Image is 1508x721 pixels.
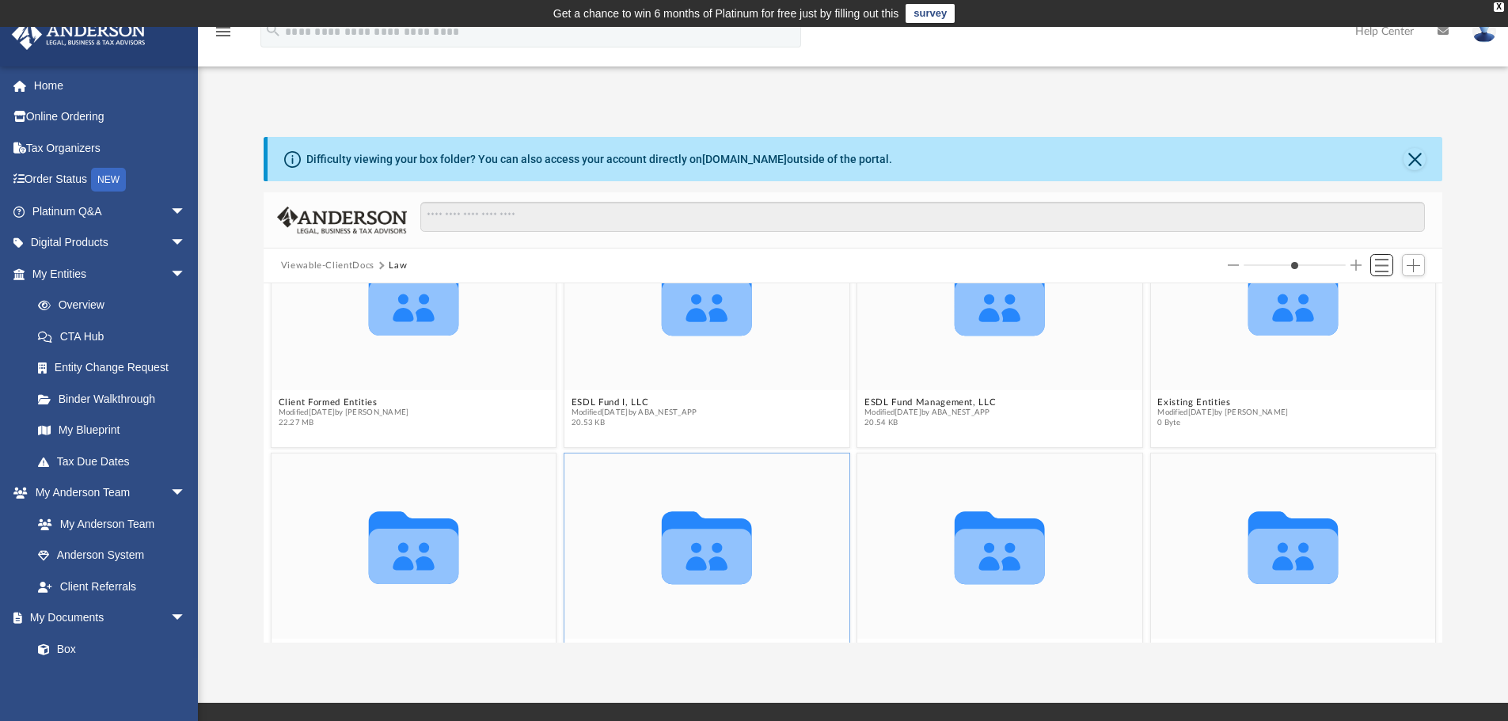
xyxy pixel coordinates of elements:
a: Box [22,633,194,665]
span: arrow_drop_down [170,477,202,510]
input: Search files and folders [420,202,1425,232]
i: menu [214,22,233,41]
button: Increase column size [1350,260,1362,271]
a: My Anderson Teamarrow_drop_down [11,477,202,509]
a: My Blueprint [22,415,202,446]
div: close [1494,2,1504,12]
a: Tax Due Dates [22,446,210,477]
button: Client Formed Entities [278,397,408,408]
a: My Entitiesarrow_drop_down [11,258,210,290]
img: Anderson Advisors Platinum Portal [7,19,150,50]
input: Column size [1244,260,1346,271]
a: [DOMAIN_NAME] [702,153,787,165]
a: Client Referrals [22,571,202,602]
button: ESDL Fund Management, LLC [864,397,996,408]
button: Law [389,259,407,273]
a: survey [906,4,955,23]
button: Viewable-ClientDocs [281,259,374,273]
span: arrow_drop_down [170,227,202,260]
span: Modified [DATE] by ABA_NEST_APP [864,408,996,418]
div: grid [264,283,1443,643]
span: arrow_drop_down [170,258,202,290]
a: Digital Productsarrow_drop_down [11,227,210,259]
span: arrow_drop_down [170,195,202,228]
div: Difficulty viewing your box folder? You can also access your account directly on outside of the p... [306,151,892,168]
a: Anderson System [22,540,202,571]
button: Existing Entities [1157,397,1288,408]
a: Binder Walkthrough [22,383,210,415]
button: Decrease column size [1228,260,1239,271]
img: User Pic [1472,20,1496,43]
a: Entity Change Request [22,352,210,384]
a: Online Ordering [11,101,210,133]
a: Meeting Minutes [22,665,202,696]
span: 22.27 MB [278,418,408,428]
span: 0 Byte [1157,418,1288,428]
span: arrow_drop_down [170,602,202,635]
button: Close [1404,148,1426,170]
button: Add [1402,254,1426,276]
a: My Anderson Team [22,508,194,540]
a: Order StatusNEW [11,164,210,196]
a: Tax Organizers [11,132,210,164]
span: 20.53 KB [572,418,697,428]
a: Home [11,70,210,101]
a: menu [214,30,233,41]
a: My Documentsarrow_drop_down [11,602,202,634]
button: ESDL Fund I, LLC [572,397,697,408]
span: Modified [DATE] by [PERSON_NAME] [278,408,408,418]
button: Switch to List View [1370,254,1394,276]
span: 20.54 KB [864,418,996,428]
div: NEW [91,168,126,192]
a: CTA Hub [22,321,210,352]
span: Modified [DATE] by [PERSON_NAME] [1157,408,1288,418]
i: search [264,21,282,39]
a: Platinum Q&Aarrow_drop_down [11,195,210,227]
span: Modified [DATE] by ABA_NEST_APP [572,408,697,418]
div: Get a chance to win 6 months of Platinum for free just by filling out this [553,4,899,23]
a: Overview [22,290,210,321]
